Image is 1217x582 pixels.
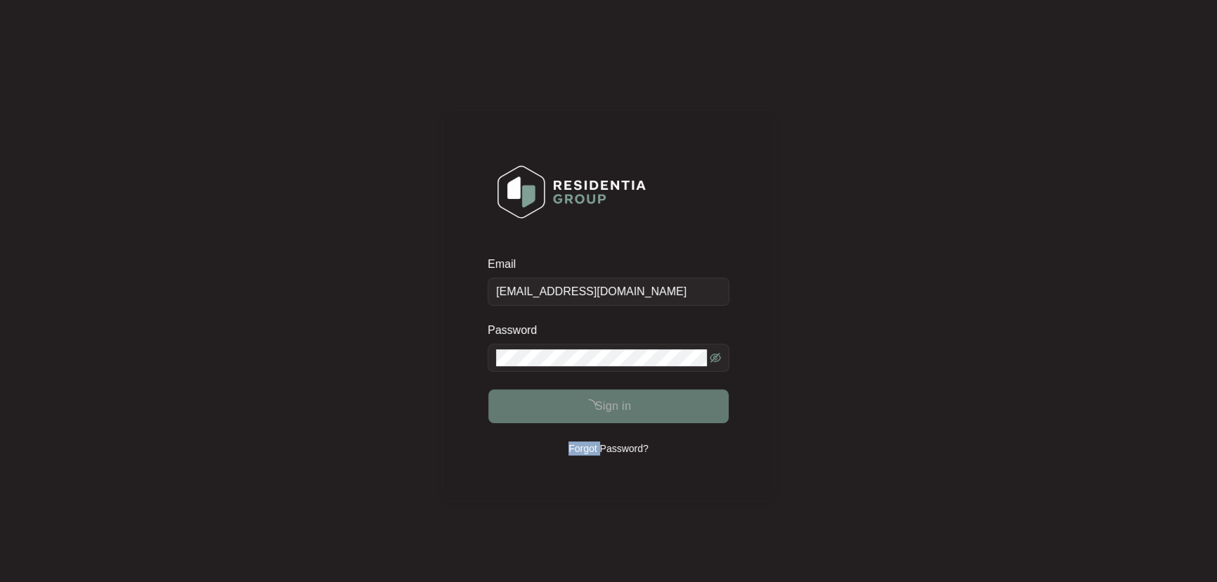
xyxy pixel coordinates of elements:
label: Password [488,323,547,337]
p: Forgot Password? [568,441,649,455]
span: eye-invisible [710,352,721,363]
input: Password [496,349,707,366]
button: Sign in [488,389,729,423]
label: Email [488,257,526,271]
span: loading [580,399,597,415]
input: Email [488,278,729,306]
img: Login Logo [488,156,655,228]
span: Sign in [595,398,632,415]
